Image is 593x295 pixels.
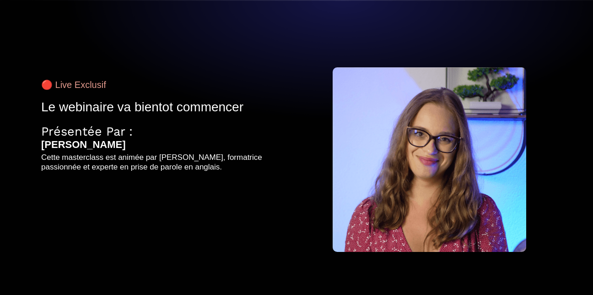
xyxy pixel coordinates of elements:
div: 🔴 Live Exclusif [41,79,286,90]
div: Le webinaire va bientot commencer [41,99,286,115]
div: Cette masterclass est animée par [PERSON_NAME], formatrice passionnée et experte en prise de paro... [41,153,286,172]
b: [PERSON_NAME] [41,139,126,150]
span: Présentée Par : [41,124,133,139]
img: e43af0e3058a5add46f4fc6659689067_68ad66909b132_2_(1).png [333,67,526,252]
